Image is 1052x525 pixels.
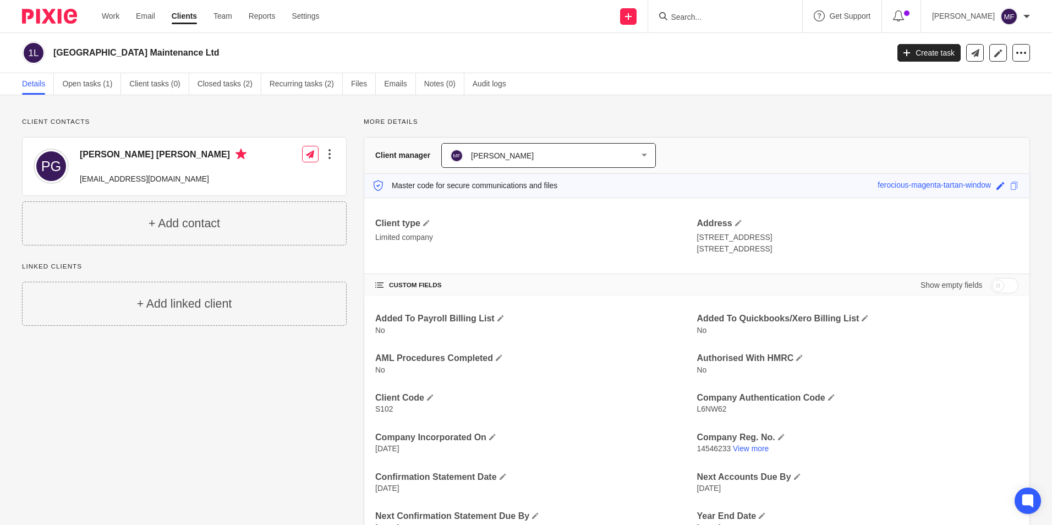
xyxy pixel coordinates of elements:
[697,405,727,413] span: L6NW62
[22,262,347,271] p: Linked clients
[471,151,532,159] span: [PERSON_NAME]
[422,73,462,95] a: Notes (0)
[697,510,1018,522] h4: Year End Date
[247,10,275,21] a: Reports
[350,73,375,95] a: Files
[229,149,240,160] i: Primary
[80,149,240,162] h4: [PERSON_NAME] [PERSON_NAME]
[269,73,342,95] a: Recurring tasks (2)
[364,117,1030,126] p: More details
[129,73,189,95] a: Client tasks (0)
[697,217,1018,229] h4: Address
[375,150,431,161] h3: Client manager
[375,281,697,289] h4: CUSTOM FIELDS
[897,44,961,62] a: Create task
[375,445,398,452] span: [DATE]
[146,215,223,232] h4: + Add contact
[375,471,697,483] h4: Confirmation Statement Date
[375,217,697,229] h4: Client type
[375,313,697,324] h4: Added To Payroll Billing List
[697,313,1018,324] h4: Added To Quickbooks/Xero Billing List
[375,431,697,443] h4: Company Incorporated On
[135,296,234,313] h4: + Add linked client
[375,326,385,334] span: No
[672,13,771,23] input: Search
[383,73,414,95] a: Emails
[919,280,983,291] label: Show empty fields
[697,431,1018,443] h4: Company Reg. No.
[697,243,1018,254] p: [STREET_ADDRESS]
[212,10,231,21] a: Team
[375,484,398,492] span: [DATE]
[291,10,320,21] a: Settings
[80,173,240,184] p: [EMAIL_ADDRESS][DOMAIN_NAME]
[697,326,707,334] span: No
[34,149,69,184] img: svg%3E
[375,392,697,403] h4: Client Code
[697,232,1018,243] p: [STREET_ADDRESS]
[22,9,77,24] img: Pixie
[831,12,873,20] span: Get Support
[197,73,260,95] a: Closed tasks (2)
[697,366,707,374] span: No
[171,10,196,21] a: Clients
[470,73,513,95] a: Audit logs
[375,510,697,522] h4: Next Confirmation Statement Due By
[873,179,991,192] div: ferocious-magenta-tartan-window
[375,232,697,243] p: Limited company
[697,484,720,492] span: [DATE]
[697,445,732,452] span: 14546233
[375,405,393,413] span: S102
[697,392,1018,403] h4: Company Authentication Code
[375,352,697,364] h4: AML Procedures Completed
[697,352,1018,364] h4: Authorised With HMRC
[934,10,995,21] p: [PERSON_NAME]
[22,117,347,126] p: Client contacts
[53,47,715,58] h2: [GEOGRAPHIC_DATA] Maintenance Ltd
[372,180,562,191] p: Master code for secure communications and files
[697,471,1018,483] h4: Next Accounts Due By
[734,445,770,452] a: View more
[136,10,154,21] a: Email
[451,149,464,162] img: svg%3E
[63,73,121,95] a: Open tasks (1)
[22,41,45,64] img: svg%3E
[22,73,54,95] a: Details
[102,10,119,21] a: Work
[375,366,385,374] span: No
[1000,8,1018,25] img: svg%3E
